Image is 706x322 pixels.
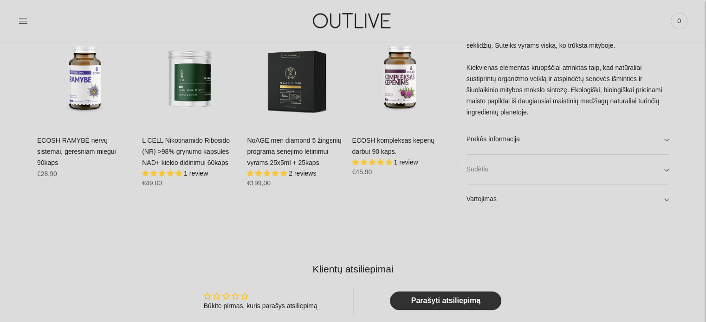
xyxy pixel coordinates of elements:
[466,18,669,118] p: Nutrivore ekologiški biologiškai prieinami maisto papildai pagaminti iš liofilizuotų žole šeriamo...
[37,31,133,126] a: ECOSH RAMYBĖ nervų sistemai, geresniam miegui 90kaps
[289,170,316,177] span: 2 reviews
[37,170,57,177] span: €28,90
[673,14,686,27] span: 0
[142,137,230,166] a: L CELL Nikotinamido Ribosido (NR) >98% grynumo kapsulės NAD+ kiekio didinimui 60kaps
[142,170,184,177] span: 5.00 stars
[352,31,447,126] a: ECOSH kompleksas kepenų darbui 90 kaps.
[142,31,238,126] a: L CELL Nikotinamido Ribosido (NR) >98% grynumo kapsulės NAD+ kiekio didinimui 60kaps
[247,137,341,166] a: NoAGE men diamond 5 žingsnių programa senėjimo lėtinimui vyrams 25x5ml + 25kaps
[466,124,669,154] a: Prekės informacija
[142,179,162,187] span: €49,00
[247,179,271,187] span: €199,00
[247,170,289,177] span: 5.00 stars
[45,262,661,276] h2: Klientų atsiliepimai
[671,11,687,31] a: 0
[352,158,394,166] span: 5.00 stars
[352,137,434,155] a: ECOSH kompleksas kepenų darbui 90 kaps.
[466,154,669,184] a: Sudėtis
[390,291,501,310] a: Parašyti atsiliepimą
[184,170,208,177] span: 1 review
[352,168,372,176] span: €45,90
[37,137,116,166] a: ECOSH RAMYBĖ nervų sistemai, geresniam miegui 90kaps
[394,158,418,166] span: 1 review
[204,302,317,311] div: Būkite pirmas, kuris parašys atsiliepimą
[466,184,669,214] a: Vartojimas
[204,291,317,302] div: Average rating is 0.00 stars
[247,31,343,126] a: NoAGE men diamond 5 žingsnių programa senėjimo lėtinimui vyrams 25x5ml + 25kaps
[295,5,411,37] img: OUTLIVE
